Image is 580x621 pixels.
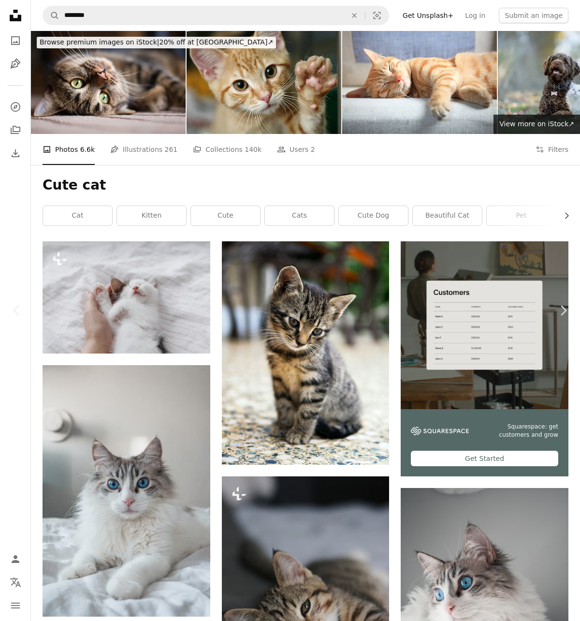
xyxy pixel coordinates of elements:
[6,120,25,140] a: Collections
[222,241,390,465] img: brown tabby kitten sitting on floor
[222,598,390,606] a: a small kitten laying on a bed looking at the camera
[558,206,568,225] button: scroll list to the right
[401,609,568,618] a: white and brown long fur cat
[6,596,25,615] button: Menu
[339,206,408,225] a: cute dog
[397,8,459,23] a: Get Unsplash+
[413,206,482,225] a: beautiful cat
[311,144,315,155] span: 2
[187,31,341,134] img: Kitten with his paw up
[31,31,282,54] a: Browse premium images on iStock|20% off at [GEOGRAPHIC_DATA]↗
[43,206,112,225] a: cat
[222,349,390,357] a: brown tabby kitten sitting on floor
[43,241,210,353] img: Hand hugging cute sleeping little kitten on soft bed. Adoption concept. Owner caressing adorable ...
[344,6,365,25] button: Clear
[499,120,574,128] span: View more on iStock ↗
[6,54,25,74] a: Illustrations
[193,134,261,165] a: Collections 140k
[165,144,178,155] span: 261
[342,31,497,134] img: Feline
[40,38,159,46] span: Browse premium images on iStock |
[43,6,389,25] form: Find visuals sitewide
[277,134,315,165] a: Users 2
[480,423,558,439] span: Squarespace: get customers and grow
[117,206,186,225] a: kitten
[6,549,25,569] a: Log in / Sign up
[43,177,568,194] h1: Cute cat
[411,427,469,435] img: file-1747939142011-51e5cc87e3c9
[365,6,389,25] button: Visual search
[43,6,59,25] button: Search Unsplash
[191,206,260,225] a: cute
[265,206,334,225] a: cats
[499,8,568,23] button: Submit an image
[6,31,25,50] a: Photos
[411,451,558,466] div: Get Started
[401,241,568,409] img: file-1747939376688-baf9a4a454ffimage
[493,115,580,134] a: View more on iStock↗
[401,241,568,476] a: Squarespace: get customers and growGet Started
[459,8,491,23] a: Log in
[245,144,261,155] span: 140k
[43,486,210,495] a: white and brown long fur cat
[6,97,25,117] a: Explore
[40,38,273,46] span: 20% off at [GEOGRAPHIC_DATA] ↗
[487,206,556,225] a: pet
[6,144,25,163] a: Download History
[536,134,568,165] button: Filters
[31,31,186,134] img: Playful kitty Cat
[43,365,210,617] img: white and brown long fur cat
[546,264,580,357] a: Next
[110,134,177,165] a: Illustrations 261
[43,293,210,302] a: Hand hugging cute sleeping little kitten on soft bed. Adoption concept. Owner caressing adorable ...
[6,573,25,592] button: Language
